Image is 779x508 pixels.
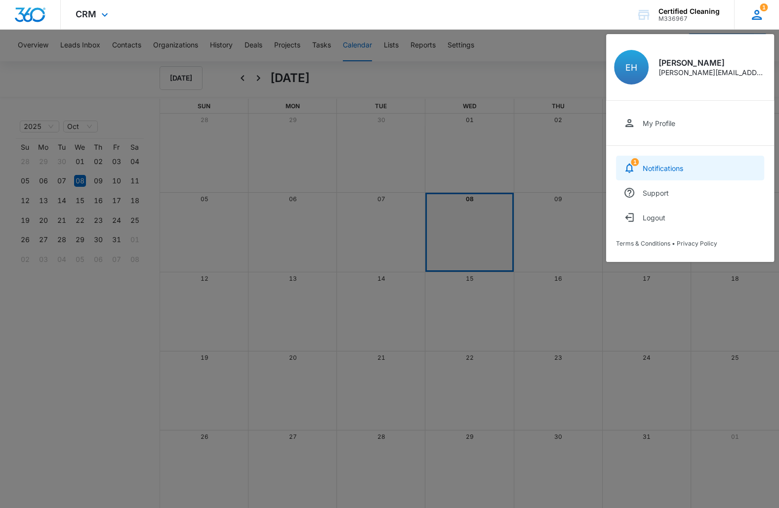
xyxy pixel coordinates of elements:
div: account id [658,15,720,22]
div: • [616,240,764,247]
div: Notifications [643,164,683,172]
span: CRM [76,9,96,19]
div: account name [658,7,720,15]
span: 1 [760,3,768,11]
span: EH [625,62,637,73]
a: My Profile [616,111,764,135]
div: My Profile [643,119,675,127]
div: [PERSON_NAME][EMAIL_ADDRESS][DOMAIN_NAME] [658,69,766,76]
a: Terms & Conditions [616,240,670,247]
div: [PERSON_NAME] [658,59,766,67]
span: 1 [631,158,639,166]
div: notifications count [631,158,639,166]
a: Privacy Policy [677,240,717,247]
button: Logout [616,205,764,230]
div: Support [643,189,669,197]
a: Support [616,180,764,205]
div: Logout [643,213,665,222]
a: notifications countNotifications [616,156,764,180]
div: notifications count [760,3,768,11]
